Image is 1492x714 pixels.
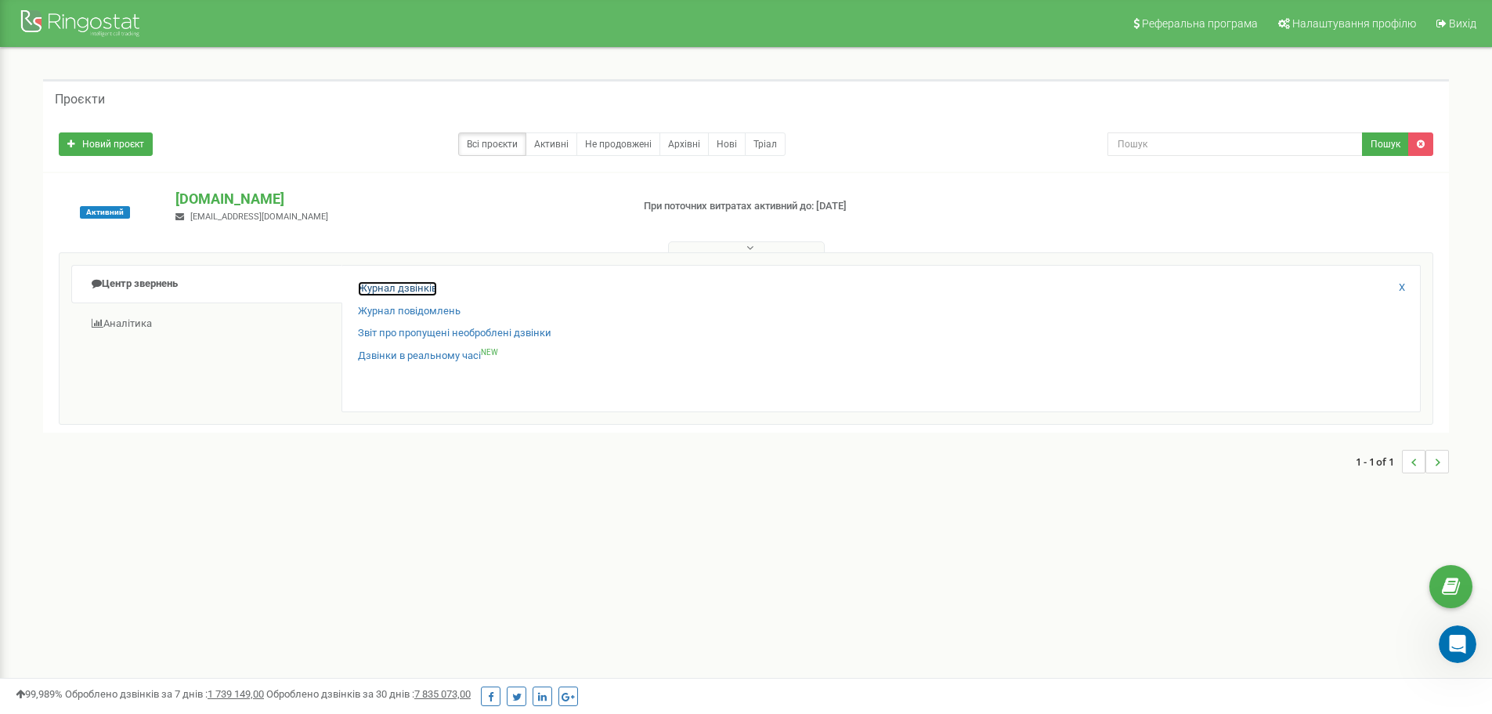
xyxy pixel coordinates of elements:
[745,132,786,156] a: Тріал
[576,132,660,156] a: Не продовжені
[1356,450,1402,473] span: 1 - 1 of 1
[1107,132,1363,156] input: Пошук
[59,132,153,156] a: Новий проєкт
[644,199,970,214] p: При поточних витратах активний до: [DATE]
[208,688,264,700] u: 1 739 149,00
[526,132,577,156] a: Активні
[1449,17,1476,30] span: Вихід
[71,265,342,303] a: Центр звернень
[358,326,551,341] a: Звіт про пропущені необроблені дзвінки
[16,688,63,700] span: 99,989%
[1292,17,1416,30] span: Налаштування профілю
[175,189,618,209] p: [DOMAIN_NAME]
[358,281,437,296] a: Журнал дзвінків
[71,305,342,343] a: Аналiтика
[659,132,709,156] a: Архівні
[414,688,471,700] u: 7 835 073,00
[190,212,328,222] span: [EMAIL_ADDRESS][DOMAIN_NAME]
[458,132,526,156] a: Всі проєкти
[1356,434,1449,489] nav: ...
[1439,625,1476,663] iframe: Intercom live chat
[1399,281,1405,295] a: X
[266,688,471,700] span: Оброблено дзвінків за 30 днів :
[1362,132,1409,156] button: Пошук
[708,132,746,156] a: Нові
[65,688,264,700] span: Оброблено дзвінків за 7 днів :
[481,348,498,357] sup: NEW
[55,92,105,107] h5: Проєкти
[80,206,130,219] span: Активний
[358,349,498,364] a: Дзвінки в реальному часіNEW
[1142,17,1258,30] span: Реферальна програма
[358,304,461,319] a: Журнал повідомлень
